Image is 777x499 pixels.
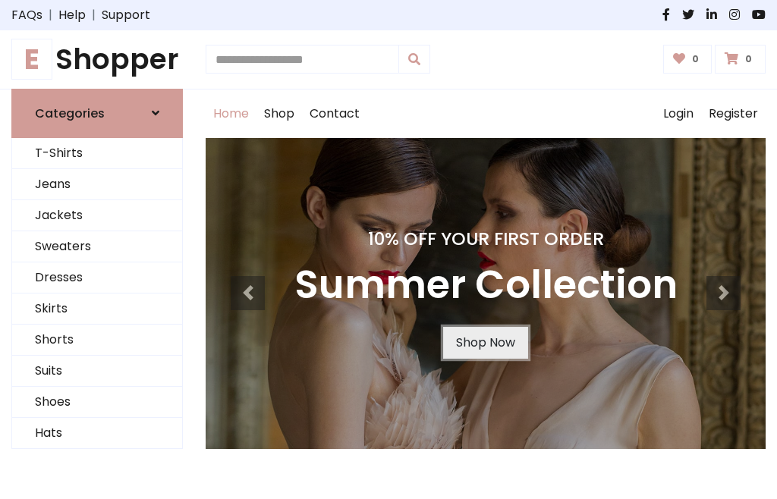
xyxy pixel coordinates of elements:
span: E [11,39,52,80]
a: Login [656,89,701,138]
a: FAQs [11,6,42,24]
a: Shop Now [443,327,528,359]
a: Support [102,6,150,24]
a: Hats [12,418,182,449]
a: Sweaters [12,231,182,262]
a: Shorts [12,325,182,356]
span: | [42,6,58,24]
a: Contact [302,89,367,138]
a: Shoes [12,387,182,418]
a: Dresses [12,262,182,293]
span: 0 [741,52,756,66]
h4: 10% Off Your First Order [294,228,678,249]
a: Suits [12,356,182,387]
a: Home [206,89,256,138]
span: | [86,6,102,24]
a: Shop [256,89,302,138]
a: 0 [715,45,766,74]
a: Help [58,6,86,24]
span: 0 [688,52,703,66]
h6: Categories [35,106,105,121]
a: EShopper [11,42,183,77]
a: T-Shirts [12,138,182,169]
a: Jeans [12,169,182,200]
a: Categories [11,89,183,138]
a: Jackets [12,200,182,231]
a: Register [701,89,766,138]
a: Skirts [12,293,182,325]
h3: Summer Collection [294,262,678,309]
h1: Shopper [11,42,183,77]
a: 0 [663,45,713,74]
